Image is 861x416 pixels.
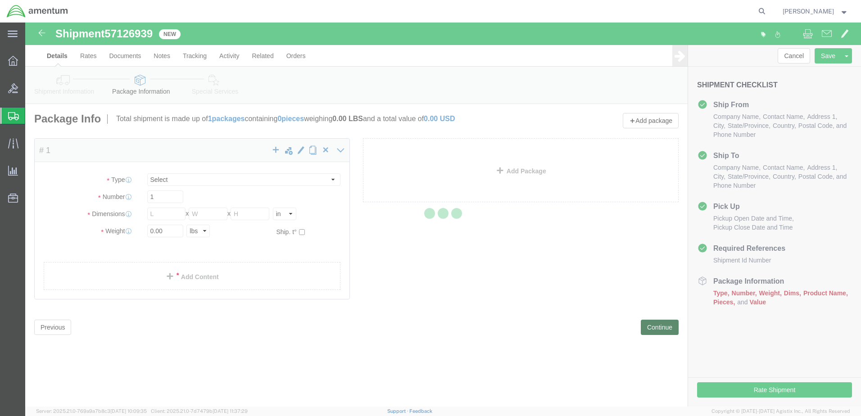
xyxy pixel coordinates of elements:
span: Client: 2025.21.0-7d7479b [151,408,248,414]
span: Server: 2025.21.0-769a9a7b8c3 [36,408,147,414]
span: Scott Meyers [783,6,834,16]
img: logo [6,5,68,18]
a: Support [387,408,410,414]
a: Feedback [409,408,432,414]
span: [DATE] 11:37:29 [213,408,248,414]
span: [DATE] 10:09:35 [110,408,147,414]
span: Copyright © [DATE]-[DATE] Agistix Inc., All Rights Reserved [711,407,850,415]
button: [PERSON_NAME] [782,6,849,17]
